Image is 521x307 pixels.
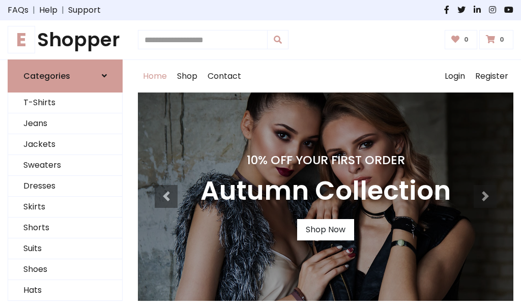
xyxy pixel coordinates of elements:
[479,30,513,49] a: 0
[461,35,471,44] span: 0
[68,4,101,16] a: Support
[8,93,122,113] a: T-Shirts
[138,60,172,93] a: Home
[8,238,122,259] a: Suits
[8,280,122,301] a: Hats
[470,60,513,93] a: Register
[28,4,39,16] span: |
[8,134,122,155] a: Jackets
[200,153,451,167] h4: 10% Off Your First Order
[8,26,35,53] span: E
[8,218,122,238] a: Shorts
[440,60,470,93] a: Login
[57,4,68,16] span: |
[172,60,202,93] a: Shop
[8,4,28,16] a: FAQs
[8,176,122,197] a: Dresses
[8,59,123,93] a: Categories
[202,60,246,93] a: Contact
[39,4,57,16] a: Help
[23,71,70,81] h6: Categories
[445,30,478,49] a: 0
[8,28,123,51] h1: Shopper
[8,28,123,51] a: EShopper
[8,113,122,134] a: Jeans
[8,259,122,280] a: Shoes
[497,35,507,44] span: 0
[8,155,122,176] a: Sweaters
[200,175,451,207] h3: Autumn Collection
[8,197,122,218] a: Skirts
[297,219,354,240] a: Shop Now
